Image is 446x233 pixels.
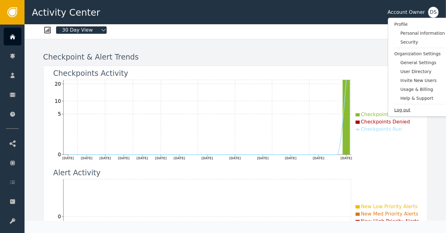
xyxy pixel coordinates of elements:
[395,107,445,113] span: Log out
[313,157,324,160] tspan: [DATE]
[201,157,213,160] tspan: [DATE]
[401,39,445,45] span: Security
[58,152,61,158] tspan: 0
[361,204,418,209] span: New Low Priority Alerts
[395,21,445,28] span: Profile
[81,157,92,160] tspan: [DATE]
[361,126,402,132] span: Checkpoints Run
[361,218,419,224] span: New High Priority Alerts
[56,26,99,34] span: 30 Day View
[53,68,128,79] div: Checkpoints Activity
[395,51,445,57] span: Organization Settings
[118,157,129,160] tspan: [DATE]
[401,77,445,84] span: Invite New Users
[428,7,439,18] button: DS
[401,68,445,75] span: User Directory
[43,52,139,63] div: Checkpoint & Alert Trends
[361,119,410,125] span: Checkpoints Denied
[285,157,296,160] tspan: [DATE]
[62,157,74,160] tspan: [DATE]
[58,214,61,220] tspan: 0
[52,26,111,34] button: 30 Day View
[401,95,445,102] span: Help & Support
[55,81,61,87] tspan: 20
[401,86,445,93] span: Usage & Billing
[257,157,269,160] tspan: [DATE]
[32,6,100,19] span: Activity Center
[361,211,418,217] span: New Med Priority Alerts
[388,9,425,16] div: Account Owner
[401,60,445,66] span: General Settings
[361,111,412,117] span: Checkpoints Allowed
[55,98,61,104] tspan: 10
[58,111,61,117] tspan: 5
[99,157,111,160] tspan: [DATE]
[229,157,241,160] tspan: [DATE]
[136,157,148,160] tspan: [DATE]
[155,157,166,160] tspan: [DATE]
[53,167,101,178] div: Alert Activity
[341,157,352,160] tspan: [DATE]
[401,30,445,37] span: Personal Information
[173,157,185,160] tspan: [DATE]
